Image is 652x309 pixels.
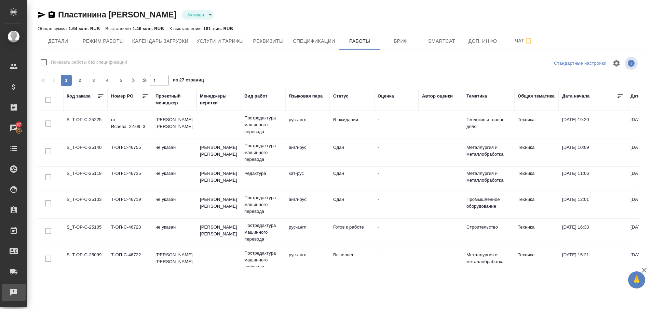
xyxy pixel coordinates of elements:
p: Постредактура машинного перевода [244,222,282,243]
p: К выставлению [169,26,203,31]
td: [DATE] 12:01 [559,193,627,217]
a: - [378,171,379,176]
td: S_T-OP-C-25140 [63,141,108,165]
p: Металлургия и металлобработка [466,170,511,184]
span: Работы [343,37,376,46]
td: не указан [152,167,196,191]
td: рус-англ [285,220,330,244]
td: [PERSON_NAME] [PERSON_NAME] [152,113,196,137]
div: Оценка [378,93,394,100]
td: Т-ОП-С-46719 [108,193,152,217]
svg: Подписаться [524,37,532,45]
span: Показать работы без спецификаций [51,59,127,66]
div: Языковая пара [289,93,323,100]
p: 1.64 млн. RUB [68,26,100,31]
p: Металлургия и металлобработка [466,144,511,158]
td: Готов к работе [330,220,374,244]
span: 5 [116,77,126,84]
div: Вид работ [244,93,268,100]
td: Сдан [330,167,374,191]
div: Дата начала [562,93,589,100]
td: [DATE] 15:21 [559,248,627,272]
td: Техника [514,220,559,244]
span: 2 [74,77,85,84]
p: Выставлено [105,26,133,31]
td: кит-рус [285,167,330,191]
span: Smartcat [425,37,458,46]
button: 🙏 [628,271,645,288]
div: Автор оценки [422,93,453,100]
p: Постредактура машинного перевода [244,142,282,163]
p: Постредактура машинного перевода [244,250,282,270]
a: - [378,197,379,202]
button: Скопировать ссылку [47,11,56,19]
p: Постредактура машинного перевода [244,194,282,215]
td: [PERSON_NAME] [PERSON_NAME] [196,141,241,165]
td: [DATE] 19:20 [559,113,627,137]
td: Техника [514,141,559,165]
span: Настроить таблицу [608,55,625,72]
td: S_T-OP-C-25118 [63,167,108,191]
td: англ-рус [285,193,330,217]
td: не указан [152,220,196,244]
span: Чат [507,37,540,45]
td: Т-ОП-С-46723 [108,220,152,244]
td: Т-ОП-С-46722 [108,248,152,272]
span: Детали [42,37,74,46]
td: не указан [152,141,196,165]
p: Геология и горное дело [466,116,511,130]
span: Услуги и тарифы [196,37,244,46]
span: Доп. инфо [466,37,499,46]
p: Постредактура машинного перевода [244,115,282,135]
td: S_T-OP-C-25105 [63,220,108,244]
td: не указан [152,193,196,217]
td: В ожидании [330,113,374,137]
td: Сдан [330,141,374,165]
div: Номер PO [111,93,133,100]
span: Посмотреть информацию [625,57,639,70]
span: Спецификации [293,37,335,46]
td: Выполнен [330,248,374,272]
td: Сдан [330,193,374,217]
td: [PERSON_NAME] [PERSON_NAME] [152,248,196,272]
a: - [378,117,379,122]
td: [PERSON_NAME] [PERSON_NAME] [196,220,241,244]
button: 2 [74,75,85,86]
td: от Исаева_22.09_3 [108,113,152,137]
div: Менеджеры верстки [200,93,237,106]
td: [PERSON_NAME] [PERSON_NAME] [196,193,241,217]
td: Техника [514,248,559,272]
td: Техника [514,167,559,191]
td: англ-рус [285,141,330,165]
span: 3 [88,77,99,84]
button: Активен [185,12,206,18]
div: Общая тематика [518,93,555,100]
button: 5 [116,75,126,86]
div: Тематика [466,93,487,100]
td: [DATE] 16:33 [559,220,627,244]
p: Общая сумма [38,26,68,31]
td: Т-ОП-С-46735 [108,167,152,191]
a: - [378,224,379,230]
span: Режим работы [83,37,124,46]
td: S_T-OP-C-25103 [63,193,108,217]
p: Редактура [244,170,282,177]
span: 🙏 [631,273,642,287]
a: - [378,145,379,150]
td: S_T-OP-C-25225 [63,113,108,137]
div: split button [552,58,608,69]
td: рус-англ [285,248,330,272]
span: из 27 страниц [173,76,204,86]
td: Т-ОП-С-46755 [108,141,152,165]
span: 97 [12,121,25,128]
button: 3 [88,75,99,86]
td: S_T-OP-C-25099 [63,248,108,272]
td: Техника [514,193,559,217]
span: Бриф [384,37,417,46]
td: рус-англ [285,113,330,137]
p: Промышленное оборудование [466,196,511,210]
div: Активен [182,10,214,20]
p: 181 тыс. RUB [203,26,233,31]
span: Календарь загрузки [132,37,189,46]
p: Строительство [466,224,511,231]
